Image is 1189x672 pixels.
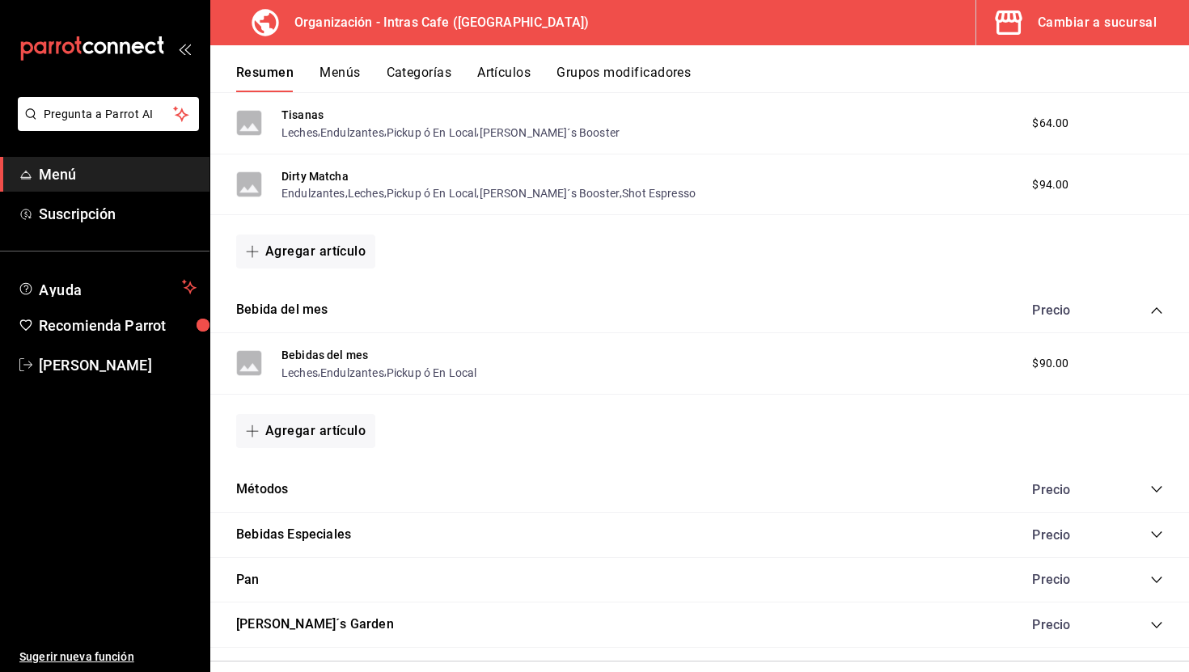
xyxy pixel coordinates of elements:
h3: Organización - Intras Cafe ([GEOGRAPHIC_DATA]) [281,13,589,32]
div: Precio [1016,482,1119,497]
button: collapse-category-row [1150,304,1163,317]
div: navigation tabs [236,65,1189,92]
button: Shot Espresso [622,185,696,201]
span: Suscripción [39,203,197,225]
span: Pregunta a Parrot AI [44,106,174,123]
span: Ayuda [39,277,176,297]
button: Categorías [387,65,452,92]
button: [PERSON_NAME]´s Booster [480,125,620,141]
span: Menú [39,163,197,185]
button: open_drawer_menu [178,42,191,55]
button: collapse-category-row [1150,483,1163,496]
button: Métodos [236,480,288,499]
span: Sugerir nueva función [19,649,197,666]
button: Leches [348,185,384,201]
button: Bebidas Especiales [236,526,351,544]
button: collapse-category-row [1150,619,1163,632]
button: [PERSON_NAME]´s Garden [236,615,394,634]
button: Pregunta a Parrot AI [18,97,199,131]
button: Pickup ó En Local [387,185,477,201]
button: Endulzantes [281,185,345,201]
span: [PERSON_NAME] [39,354,197,376]
span: $64.00 [1032,115,1068,132]
button: Menús [319,65,360,92]
div: , , , [281,123,620,140]
button: Agregar artículo [236,414,375,448]
button: Endulzantes [320,365,384,381]
span: Recomienda Parrot [39,315,197,336]
div: Precio [1016,617,1119,632]
div: Cambiar a sucursal [1038,11,1157,34]
span: $90.00 [1032,355,1068,372]
button: collapse-category-row [1150,528,1163,541]
div: Precio [1016,302,1119,318]
a: Pregunta a Parrot AI [11,117,199,134]
button: Pickup ó En Local [387,125,477,141]
div: Precio [1016,527,1119,543]
button: Resumen [236,65,294,92]
button: Bebida del mes [236,301,328,319]
button: Tisanas [281,107,324,123]
div: , , [281,363,476,380]
span: $94.00 [1032,176,1068,193]
button: Leches [281,365,318,381]
div: Precio [1016,572,1119,587]
button: Grupos modificadores [556,65,691,92]
button: collapse-category-row [1150,573,1163,586]
div: , , , , [281,184,696,201]
button: Agregar artículo [236,235,375,268]
button: [PERSON_NAME]´s Booster [480,185,620,201]
button: Bebidas del mes [281,347,368,363]
button: Pan [236,571,260,590]
button: Pickup ó En Local [387,365,477,381]
button: Dirty Matcha [281,168,349,184]
button: Leches [281,125,318,141]
button: Artículos [477,65,531,92]
button: Endulzantes [320,125,384,141]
